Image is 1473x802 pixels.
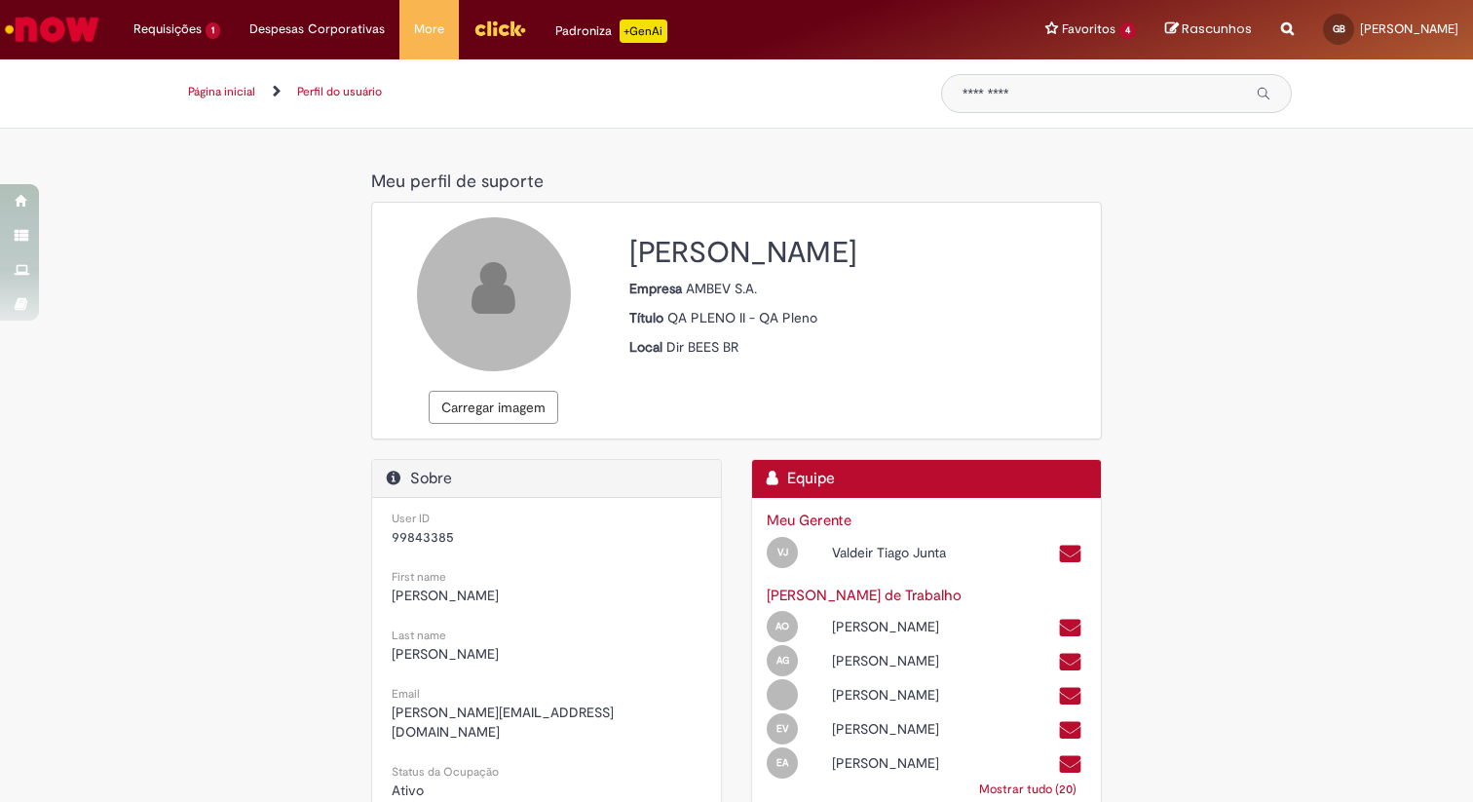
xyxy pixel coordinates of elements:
h3: [PERSON_NAME] de Trabalho [767,588,1086,604]
span: Requisições [133,19,202,39]
div: [PERSON_NAME] [817,685,1013,705]
span: Despesas Corporativas [249,19,385,39]
span: AO [775,620,789,632]
a: Enviar um e-mail para Eloa.CardozoAugusto@AB-inbev.com [1058,753,1082,776]
div: [PERSON_NAME] [817,753,1013,773]
button: Carregar imagem [429,391,558,424]
span: [PERSON_NAME] [392,587,499,604]
a: Enviar um e-mail para Valdeir.Junta@ab-inbev.com [1058,543,1082,565]
span: GB [1333,22,1345,35]
span: QA PLENO II - QA Pleno [667,309,817,326]
span: Favoritos [1062,19,1115,39]
span: Dir BEES BR [666,338,738,356]
a: Enviar um e-mail para Eduardo.Vieira@AB-inbev.com [1058,719,1082,742]
a: Rascunhos [1165,20,1252,39]
div: Padroniza [555,19,667,43]
div: Open Profile: Valdeir Tiago Junta [752,534,1014,568]
div: Open Profile: Diego Silva Montebruni [752,676,1014,710]
small: User ID [392,511,430,526]
div: Valdeir Tiago Junta [817,543,1013,562]
div: [PERSON_NAME] [817,617,1013,636]
a: Página inicial [188,84,255,99]
span: AG [776,654,789,667]
strong: Local [629,338,666,356]
span: Rascunhos [1182,19,1252,38]
span: AMBEV S.A. [686,280,757,297]
div: Open Profile: Alex Pereira de Oliveira [752,608,1014,642]
div: Open Profile: Eloa Cardozo Augusto [752,745,1014,779]
span: [PERSON_NAME] [1360,20,1458,37]
span: Meu perfil de suporte [371,171,544,193]
h2: Sobre [387,470,706,488]
strong: Título [629,309,667,326]
span: 4 [1119,22,1136,39]
div: Open Profile: Alexandre Gobbo [752,642,1014,676]
span: [PERSON_NAME][EMAIL_ADDRESS][DOMAIN_NAME] [392,704,614,741]
span: 99843385 [392,528,454,546]
p: +GenAi [620,19,667,43]
a: Perfil do usuário [297,84,382,99]
div: [PERSON_NAME] [817,651,1013,670]
h2: [PERSON_NAME] [629,237,1086,269]
div: [PERSON_NAME] [817,719,1013,739]
span: EA [776,756,788,769]
span: VJ [777,546,788,558]
span: More [414,19,444,39]
h2: Equipe [767,470,1086,488]
span: 1 [206,22,220,39]
small: Last name [392,628,446,643]
img: ServiceNow [2,10,102,49]
a: Enviar um e-mail para alex.oliveira@ab-inbev.com [1058,617,1082,639]
h3: Meu Gerente [767,513,1086,529]
span: EV [776,722,789,735]
img: click_logo_yellow_360x200.png [473,14,526,43]
a: Enviar um e-mail para Alexandre.Gobbo@AB-inbev.com [1058,651,1082,673]
div: Open Profile: Eduardo Vieira [752,710,1014,745]
strong: Empresa [629,280,686,297]
span: Ativo [392,782,424,799]
a: Enviar um e-mail para Diego.Montebruni@ab-inbev.com [1058,685,1082,707]
span: [PERSON_NAME] [392,645,499,663]
small: First name [392,569,446,585]
small: Status da Ocupação [392,764,499,780]
small: Email [392,686,420,702]
ul: Trilhas de página [181,74,912,110]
